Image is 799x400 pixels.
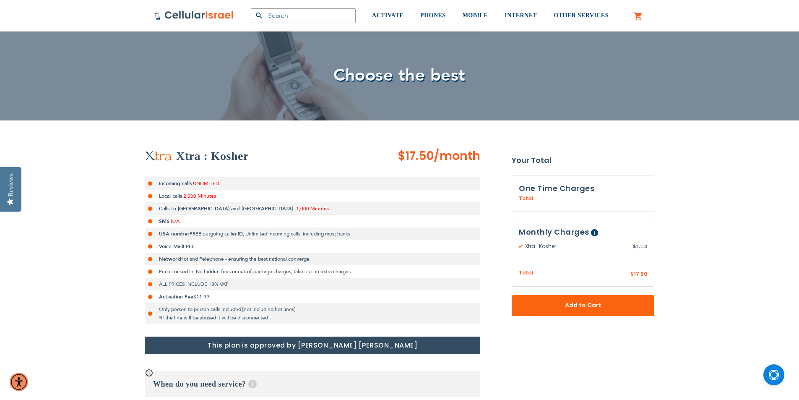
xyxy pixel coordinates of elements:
div: Reviews [7,173,15,196]
span: Help [591,229,598,236]
span: 17.50 [633,243,647,250]
span: Add to Cart [539,301,627,310]
strong: Incoming calls [159,180,192,187]
div: Accessibility Menu [10,373,28,391]
li: Only person to person calls included [not including hot lines] *If the line will be abused it wil... [145,303,480,324]
strong: Your Total [512,154,654,167]
span: Monthly Charges [519,227,589,237]
strong: Voice Mail [159,243,183,250]
strong: Local calls [159,193,182,199]
span: Hot and Pelephone - ensuring the best national converge [180,256,310,262]
span: UNLIMITED [193,180,219,187]
span: Total [519,195,534,202]
strong: USA number [159,230,190,237]
img: Xtra : Kosher [145,151,172,162]
input: Search [251,8,356,23]
span: N/A [171,218,180,225]
h1: This plan is approved by [PERSON_NAME] [PERSON_NAME] [145,337,480,354]
h3: One Time Charges [519,182,647,195]
strong: Activation Fee [159,293,193,300]
strong: Calls to [GEOGRAPHIC_DATA] and [GEOGRAPHIC_DATA]: [159,205,295,212]
span: 17.50 [634,270,647,277]
span: $ [633,243,636,250]
span: Help [248,380,257,388]
span: ACTIVATE [372,12,403,18]
span: Choose the best [333,64,466,87]
span: FREE [183,243,195,250]
span: $ [630,271,634,278]
h3: When do you need service? [145,371,480,397]
span: INTERNET [505,12,537,18]
button: Add to Cart [512,295,654,316]
li: ALL PRICES INCLUDE 18% VAT [145,278,480,290]
span: MOBILE [463,12,488,18]
span: Total [519,269,534,277]
span: $11.99 [193,293,209,300]
h2: Xtra : Kosher [176,148,249,165]
img: Cellular Israel Logo [154,10,234,21]
span: 2,000 Minutes [183,193,216,199]
span: $17.50 [398,148,434,164]
li: Price Locked In: No hidden fees or out-of-package charges, take out no extra charges [145,265,480,278]
strong: SMS [159,218,169,225]
span: PHONES [420,12,446,18]
span: OTHER SERVICES [554,12,609,18]
span: FREE outgoing caller ID, Unlimited incoming calls, including most banks [190,230,350,237]
span: /month [434,148,480,165]
span: Xtra : Kosher [519,243,633,250]
strong: Network [159,256,180,262]
span: 1,000 Minutes [296,205,329,212]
